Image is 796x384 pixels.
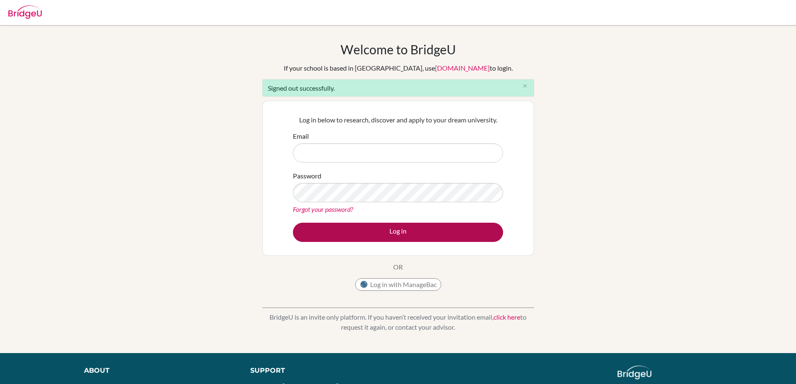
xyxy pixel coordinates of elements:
p: BridgeU is an invite only platform. If you haven’t received your invitation email, to request it ... [262,312,534,332]
button: Log in [293,223,503,242]
div: About [84,366,231,376]
a: click here [493,313,520,321]
h1: Welcome to BridgeU [341,42,456,57]
button: Log in with ManageBac [355,278,441,291]
a: Forgot your password? [293,205,353,213]
div: Support [250,366,388,376]
a: [DOMAIN_NAME] [435,64,490,72]
p: OR [393,262,403,272]
img: Bridge-U [8,5,42,19]
p: Log in below to research, discover and apply to your dream university. [293,115,503,125]
img: logo_white@2x-f4f0deed5e89b7ecb1c2cc34c3e3d731f90f0f143d5ea2071677605dd97b5244.png [618,366,651,379]
button: Close [517,80,534,92]
div: If your school is based in [GEOGRAPHIC_DATA], use to login. [284,63,513,73]
label: Password [293,171,321,181]
label: Email [293,131,309,141]
div: Signed out successfully. [262,79,534,97]
i: close [522,83,528,89]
